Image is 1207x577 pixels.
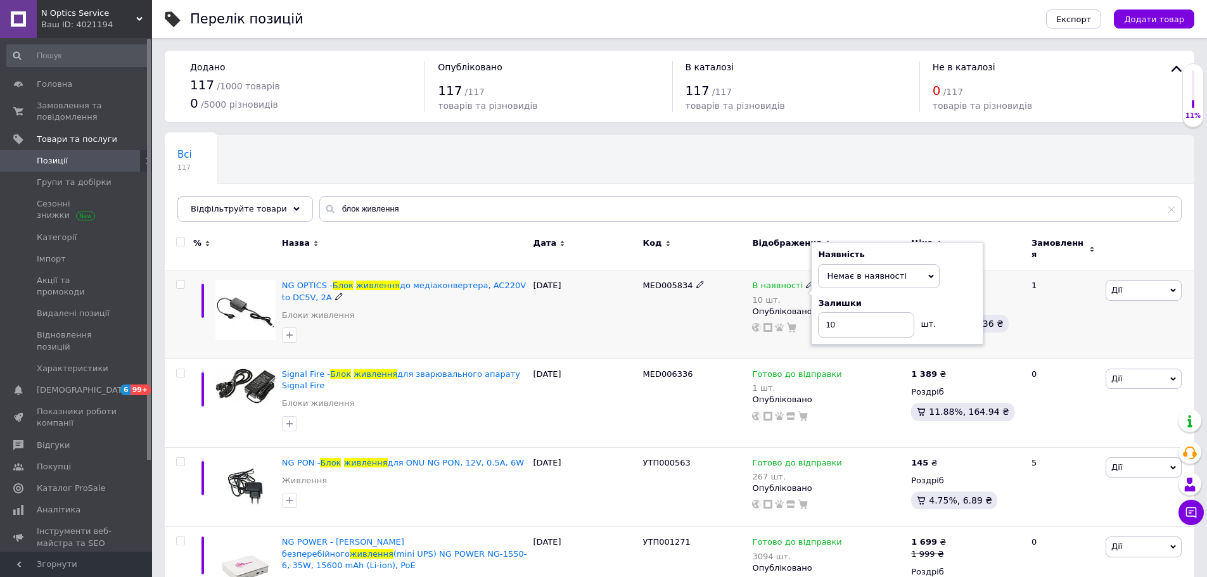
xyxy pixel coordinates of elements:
span: NG OPTICS - [282,281,333,290]
span: 99+ [131,384,151,395]
span: / 117 [465,87,485,97]
div: Роздріб [911,386,1021,398]
div: Коренева група, Мережеве обладнання, Активне обладнання, Живлення, L2, 100 Мбіт, 1 Гбіт, З модуле... [165,184,338,232]
span: Дії [1111,374,1122,383]
span: Дії [1111,285,1122,295]
input: Пошук по назві позиції, артикулу і пошуковим запитам [319,196,1182,222]
span: Код [643,238,662,249]
div: 3094 шт. [752,552,841,561]
input: Пошук [6,44,150,67]
span: Імпорт [37,253,66,265]
div: Опубліковано [752,562,905,574]
span: Додати товар [1124,15,1184,24]
span: В каталозі [686,62,734,72]
span: Покупці [37,461,71,472]
a: Живлення [282,475,327,486]
div: Опубліковано [752,306,905,317]
span: NG POWER - [PERSON_NAME] безперебійного [282,537,404,558]
span: Коренева група, Мереже... [177,197,312,208]
div: Роздріб [911,475,1021,486]
span: / 1000 товарів [217,81,279,91]
span: Експорт [1056,15,1092,24]
div: Перелік позицій [190,13,303,26]
span: Немає в наявності [827,271,906,281]
span: NG PON - [282,458,321,467]
span: 11.88%, 164.94 ₴ [929,407,1009,417]
span: Категорії [37,232,77,243]
span: Дії [1111,542,1122,551]
span: Інструменти веб-майстра та SEO [37,526,117,548]
div: 11% [1183,111,1203,120]
span: Назва [282,238,310,249]
a: Блоки живлення [282,310,355,321]
span: 0 [190,96,198,111]
span: 117 [190,77,214,92]
span: MED005834 [643,281,693,290]
span: Готово до відправки [752,369,841,383]
span: Відновлення позицій [37,329,117,352]
span: (mini UPS) NG POWER NG-1550-6, 35W, 15600 mAh (Li-ion), PoE [282,549,527,570]
span: Групи та добірки [37,177,112,188]
span: Відгуки [37,440,70,451]
span: 6 [120,384,131,395]
span: для ONU NG PON, 12V, 0.5A, 6W [388,458,525,467]
div: [DATE] [530,447,640,527]
span: живлення [350,549,393,559]
span: Відфільтруйте товари [191,204,287,213]
div: [DATE] [530,270,640,359]
span: Блок [320,458,341,467]
div: 267 шт. [752,472,841,481]
span: Ціна [911,238,933,249]
span: 117 [177,163,192,172]
span: % [193,238,201,249]
span: Signal Fire - [282,369,330,379]
span: Аналітика [37,504,80,516]
div: ₴ [911,369,946,380]
div: Опубліковано [752,394,905,405]
img: NG OPTICS - Блок живлення до медіаконвертера, AC220V to DC5V, 2A [215,280,276,340]
div: ₴ [911,536,946,548]
span: Товари та послуги [37,134,117,145]
img: Signal Fire - Блок живлення для зварювального апарату Signal Fire [215,369,276,403]
span: / 117 [712,87,732,97]
span: живлення [354,369,397,379]
div: 1 999 ₴ [911,548,946,560]
span: Додано [190,62,225,72]
span: 15.64%, 17.36 ₴ [929,319,1004,329]
span: Показники роботи компанії [37,406,117,429]
span: Позиції [37,155,68,167]
div: 5 [1024,447,1102,527]
div: Залишки [818,298,976,309]
button: Додати товар [1114,10,1194,29]
img: NG PON - Блок живлення для ONU NG PON, 12V, 0.5A, 6W [215,457,276,517]
div: Ваш ID: 4021194 [41,19,152,30]
span: товарів та різновидів [933,101,1032,111]
a: NG OPTICS -Блокживленнядо медіаконвертера, AC220V to DC5V, 2A [282,281,526,301]
span: Акції та промокоди [37,275,117,298]
span: до медіаконвертера, AC220V to DC5V, 2A [282,281,526,301]
div: Наявність [818,249,976,260]
span: В наявності [752,281,803,294]
span: Каталог ProSale [37,483,105,494]
span: живлення [344,458,388,467]
span: Сезонні знижки [37,198,117,221]
span: 4.75%, 6.89 ₴ [929,495,992,505]
div: 10 шт. [752,295,814,305]
span: Готово до відправки [752,458,841,471]
span: Видалені позиції [37,308,110,319]
button: Чат з покупцем [1178,500,1204,525]
span: Готово до відправки [752,537,841,550]
span: для зварювального апарату Signal Fire [282,369,520,390]
a: NG POWER - [PERSON_NAME] безперебійногоживлення(mini UPS) NG POWER NG-1550-6, 35W, 15600 mAh (Li-... [282,537,527,569]
div: 1 [1024,270,1102,359]
span: Замовлення та повідомлення [37,100,117,123]
span: Блок [333,281,354,290]
span: живлення [356,281,400,290]
span: Не в каталозі [933,62,995,72]
span: УТП001271 [643,537,691,547]
div: [DATE] [530,358,640,447]
a: Signal Fire -Блокживленнядля зварювального апарату Signal Fire [282,369,520,390]
span: Характеристики [37,363,108,374]
button: Експорт [1046,10,1102,29]
span: Дії [1111,462,1122,472]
